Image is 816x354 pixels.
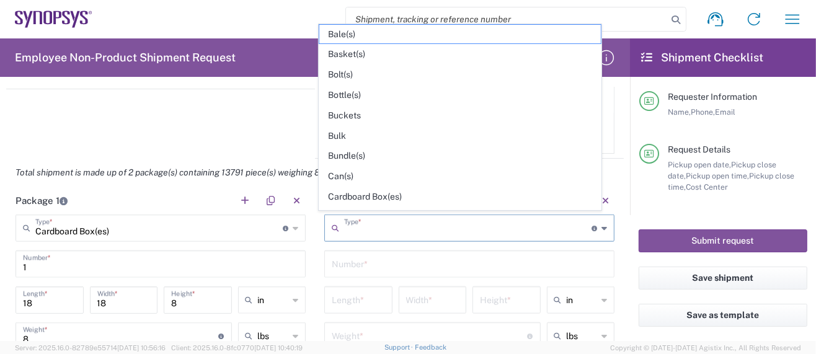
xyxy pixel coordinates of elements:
[319,86,601,105] span: Bottle(s)
[319,208,601,227] span: Carton(s)
[610,342,801,353] span: Copyright © [DATE]-[DATE] Agistix Inc., All Rights Reserved
[639,267,807,290] button: Save shipment
[639,229,807,252] button: Submit request
[668,107,691,117] span: Name,
[668,92,757,102] span: Requester Information
[319,167,601,186] span: Can(s)
[668,160,731,169] span: Pickup open date,
[319,146,601,166] span: Bundle(s)
[15,344,166,352] span: Server: 2025.16.0-82789e55714
[686,182,728,192] span: Cost Center
[641,50,763,65] h2: Shipment Checklist
[117,344,166,352] span: [DATE] 10:56:16
[668,144,730,154] span: Request Details
[384,343,415,351] a: Support
[319,187,601,206] span: Cardboard Box(es)
[415,343,446,351] a: Feedback
[686,171,749,180] span: Pickup open time,
[319,106,601,125] span: Buckets
[6,167,450,177] em: Total shipment is made up of 2 package(s) containing 13791 piece(s) weighing 8 and a total value ...
[691,107,715,117] span: Phone,
[346,7,667,31] input: Shipment, tracking or reference number
[319,126,601,146] span: Bulk
[639,304,807,327] button: Save as template
[15,50,236,65] h2: Employee Non-Product Shipment Request
[16,195,68,207] h2: Package 1
[171,344,303,352] span: Client: 2025.16.0-8fc0770
[715,107,735,117] span: Email
[254,344,303,352] span: [DATE] 10:40:19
